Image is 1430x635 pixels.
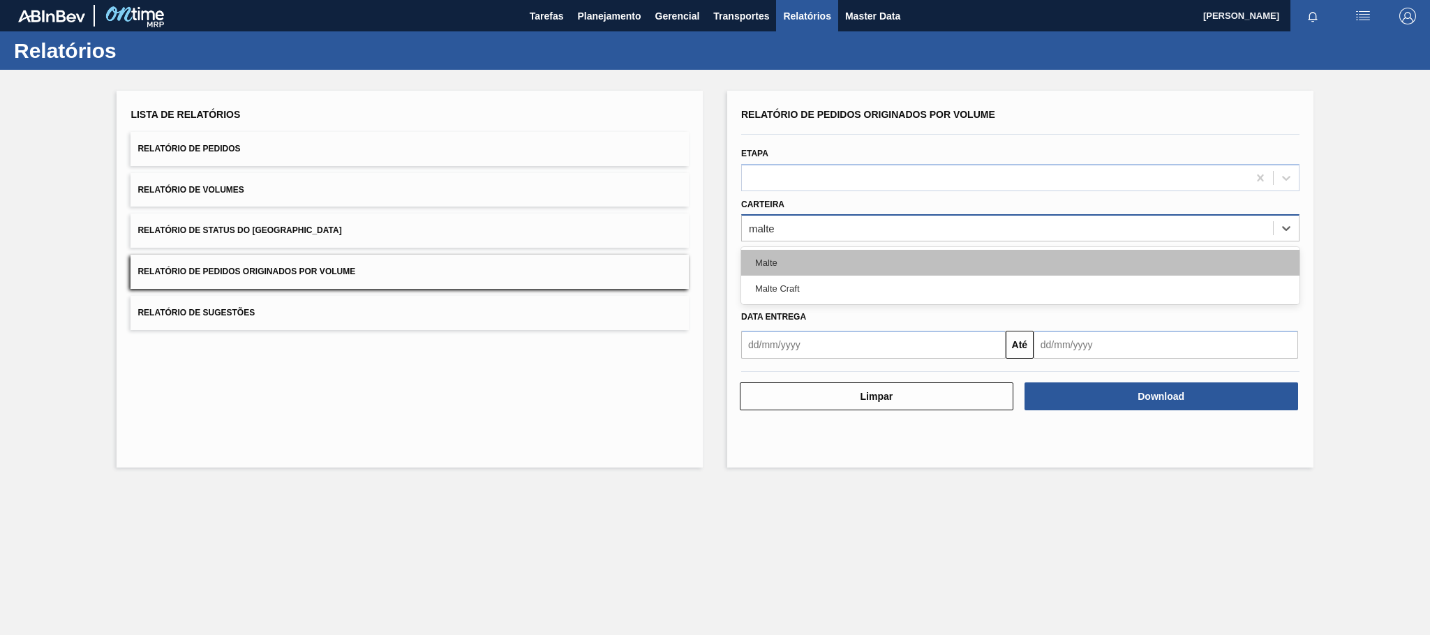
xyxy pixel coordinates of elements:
[741,331,1006,359] input: dd/mm/yyyy
[741,250,1299,276] div: Malte
[741,312,806,322] span: Data Entrega
[530,8,564,24] span: Tarefas
[137,267,355,276] span: Relatório de Pedidos Originados por Volume
[845,8,900,24] span: Master Data
[1006,331,1034,359] button: Até
[1034,331,1298,359] input: dd/mm/yyyy
[137,225,341,235] span: Relatório de Status do [GEOGRAPHIC_DATA]
[741,200,784,209] label: Carteira
[131,214,689,248] button: Relatório de Status do [GEOGRAPHIC_DATA]
[741,109,995,120] span: Relatório de Pedidos Originados por Volume
[137,185,244,195] span: Relatório de Volumes
[577,8,641,24] span: Planejamento
[741,276,1299,301] div: Malte Craft
[1399,8,1416,24] img: Logout
[655,8,700,24] span: Gerencial
[18,10,85,22] img: TNhmsLtSVTkK8tSr43FrP2fwEKptu5GPRR3wAAAABJRU5ErkJggg==
[131,109,240,120] span: Lista de Relatórios
[14,43,262,59] h1: Relatórios
[131,132,689,166] button: Relatório de Pedidos
[137,308,255,317] span: Relatório de Sugestões
[1025,382,1298,410] button: Download
[740,382,1013,410] button: Limpar
[131,296,689,330] button: Relatório de Sugestões
[1290,6,1335,26] button: Notificações
[713,8,769,24] span: Transportes
[1355,8,1371,24] img: userActions
[741,149,768,158] label: Etapa
[783,8,831,24] span: Relatórios
[131,255,689,289] button: Relatório de Pedidos Originados por Volume
[137,144,240,154] span: Relatório de Pedidos
[131,173,689,207] button: Relatório de Volumes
